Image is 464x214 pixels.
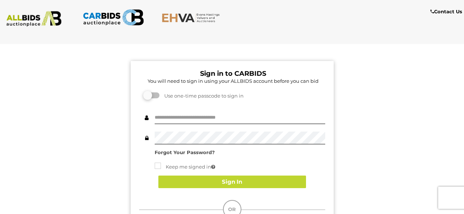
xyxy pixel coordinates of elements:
img: ALLBIDS.com.au [3,11,65,27]
h5: You will need to sign in using your ALLBIDS account before you can bid [141,78,325,84]
b: Contact Us [430,9,462,14]
a: Contact Us [430,7,464,16]
b: Sign in to CARBIDS [200,69,266,78]
a: Forgot Your Password? [155,149,215,155]
span: Use one-time passcode to sign in [161,93,244,99]
label: Keep me signed in [155,163,215,171]
button: Sign In [158,176,306,188]
img: CARBIDS.com.au [83,7,144,27]
img: EHVA.com.au [162,13,223,23]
